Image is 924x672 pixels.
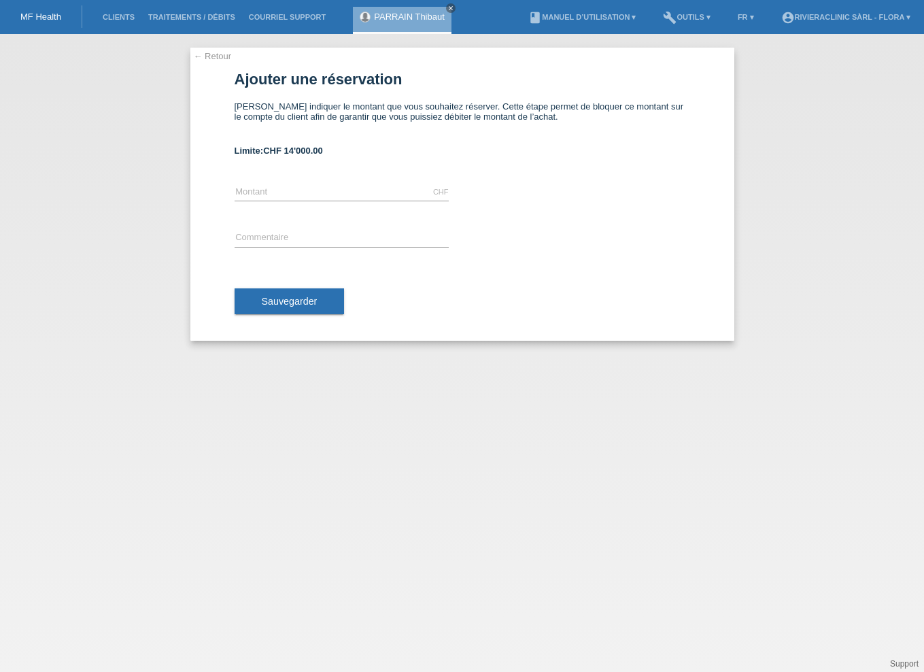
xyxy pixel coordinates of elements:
a: close [446,3,456,13]
a: buildOutils ▾ [656,13,717,21]
a: MF Health [20,12,61,22]
h1: Ajouter une réservation [235,71,690,88]
b: Limite: [235,146,323,156]
i: close [447,5,454,12]
a: Courriel Support [242,13,332,21]
a: Support [890,659,919,669]
i: build [663,11,677,24]
div: [PERSON_NAME] indiquer le montant que vous souhaitez réserver. Cette étape permet de bloquer ce m... [235,101,690,132]
a: account_circleRIVIERAclinic Sàrl - Flora ▾ [774,13,917,21]
a: FR ▾ [731,13,761,21]
i: account_circle [781,11,795,24]
a: Clients [96,13,141,21]
a: PARRAIN Thibaut [374,12,445,22]
div: CHF [433,188,449,196]
a: bookManuel d’utilisation ▾ [521,13,643,21]
span: Sauvegarder [262,296,318,307]
a: ← Retour [194,51,232,61]
a: Traitements / débits [141,13,242,21]
span: CHF 14'000.00 [263,146,323,156]
button: Sauvegarder [235,288,345,314]
i: book [528,11,542,24]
